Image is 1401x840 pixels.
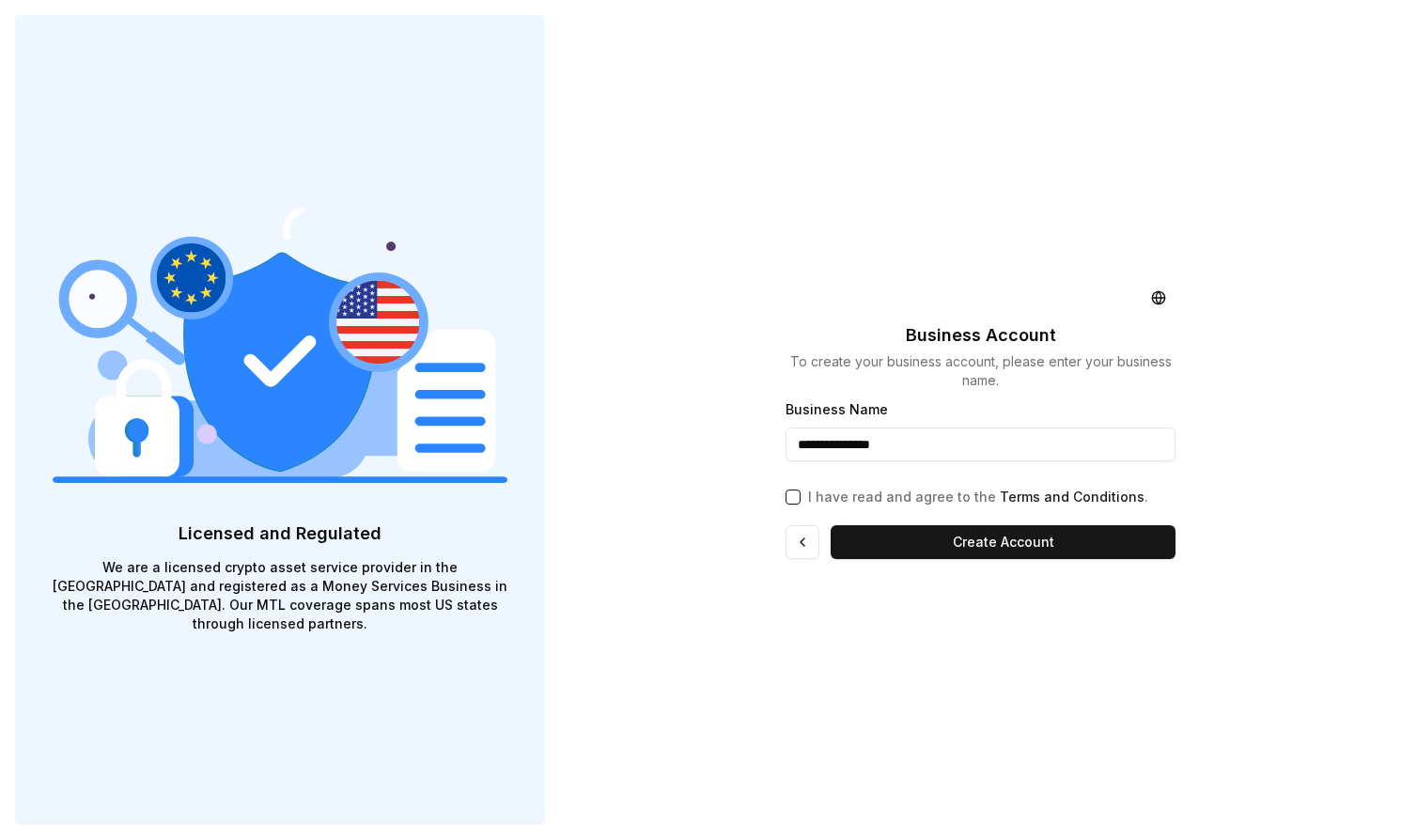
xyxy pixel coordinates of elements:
a: Terms and Conditions [1000,489,1144,505]
p: We are a licensed crypto asset service provider in the [GEOGRAPHIC_DATA] and registered as a Mone... [53,558,507,633]
p: Licensed and Regulated [53,521,507,547]
p: To create your business account, please enter your business name. [786,352,1175,390]
label: Business Name [786,401,888,417]
p: I have read and agree to the . [808,488,1148,506]
button: Create Account [831,525,1175,559]
p: Business Account [906,322,1056,349]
